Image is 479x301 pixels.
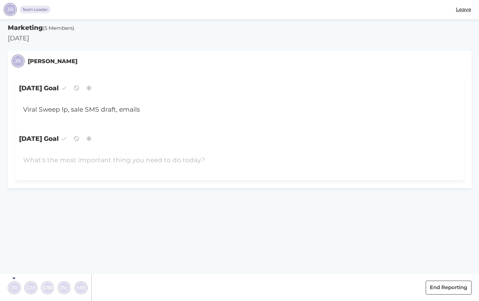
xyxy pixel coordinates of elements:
span: JR [15,57,21,65]
span: MB [77,284,85,291]
button: End Reporting [426,281,472,295]
span: [DATE] Goal [15,79,464,97]
span: [DATE] Goal [15,130,464,148]
span: [PERSON_NAME] [42,284,87,291]
span: (5 Members) [43,25,74,31]
span: JR [11,284,17,291]
div: Viral Sweep lp, sale SMS draft, emails [19,101,423,118]
p: [DATE] [8,34,472,43]
button: Leave [452,3,475,17]
span: End Reporting [430,284,467,291]
small: [PERSON_NAME] [28,57,77,65]
span: GM [26,284,35,291]
span: Leave [456,6,471,14]
span: Team Leader [22,7,48,13]
h5: Marketing [8,23,472,33]
span: JR [7,6,14,14]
